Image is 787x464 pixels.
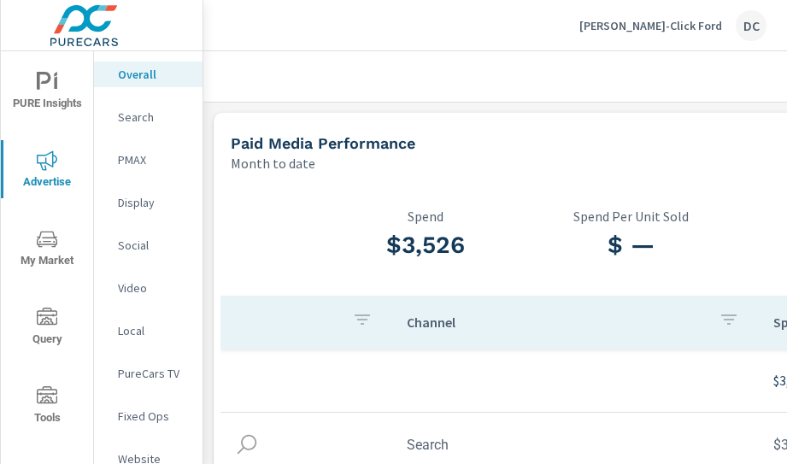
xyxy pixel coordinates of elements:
[6,229,88,271] span: My Market
[118,109,189,126] p: Search
[407,314,705,331] p: Channel
[323,231,528,260] h3: $3,526
[94,232,203,258] div: Social
[94,104,203,130] div: Search
[94,190,203,215] div: Display
[94,361,203,386] div: PureCars TV
[6,308,88,349] span: Query
[528,209,733,224] p: Spend Per Unit Sold
[94,275,203,301] div: Video
[94,62,203,87] div: Overall
[118,408,189,425] p: Fixed Ops
[579,18,722,33] p: [PERSON_NAME]-Click Ford
[118,151,189,168] p: PMAX
[231,153,315,173] p: Month to date
[118,322,189,339] p: Local
[736,10,766,41] div: DC
[6,386,88,428] span: Tools
[231,134,415,152] h5: Paid Media Performance
[94,403,203,429] div: Fixed Ops
[528,231,733,260] h3: $ —
[118,194,189,211] p: Display
[118,279,189,297] p: Video
[6,150,88,192] span: Advertise
[323,209,528,224] p: Spend
[234,432,260,457] img: icon-search.svg
[94,318,203,344] div: Local
[6,72,88,114] span: PURE Insights
[94,147,203,173] div: PMAX
[118,237,189,254] p: Social
[118,66,189,83] p: Overall
[118,365,189,382] p: PureCars TV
